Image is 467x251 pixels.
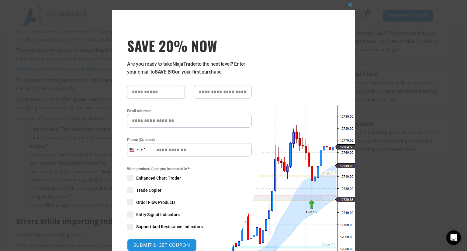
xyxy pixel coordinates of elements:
[127,187,252,193] label: Trade Copier
[127,37,252,54] span: SAVE 20% NOW
[155,69,175,75] strong: SAVE BIG
[172,61,197,67] strong: NinjaTrader
[127,60,252,76] p: Are you ready to take to the next level? Enter your email to on your first purchase!
[136,199,175,205] span: Order Flow Products
[446,230,461,245] div: Open Intercom Messenger
[136,187,161,193] span: Trade Copier
[136,175,181,181] span: Enhanced Chart Trader
[127,166,252,172] span: What product(s) are you interested in?
[127,211,252,218] label: Entry Signal Indicators
[136,224,203,230] span: Support And Resistance Indicators
[127,175,252,181] label: Enhanced Chart Trader
[127,224,252,230] label: Support And Resistance Indicators
[127,199,252,205] label: Order Flow Products
[127,108,252,114] label: Email Address
[127,137,252,143] label: Phone (Optional)
[140,146,147,154] div: +1
[136,211,180,218] span: Entry Signal Indicators
[127,143,147,157] button: Selected country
